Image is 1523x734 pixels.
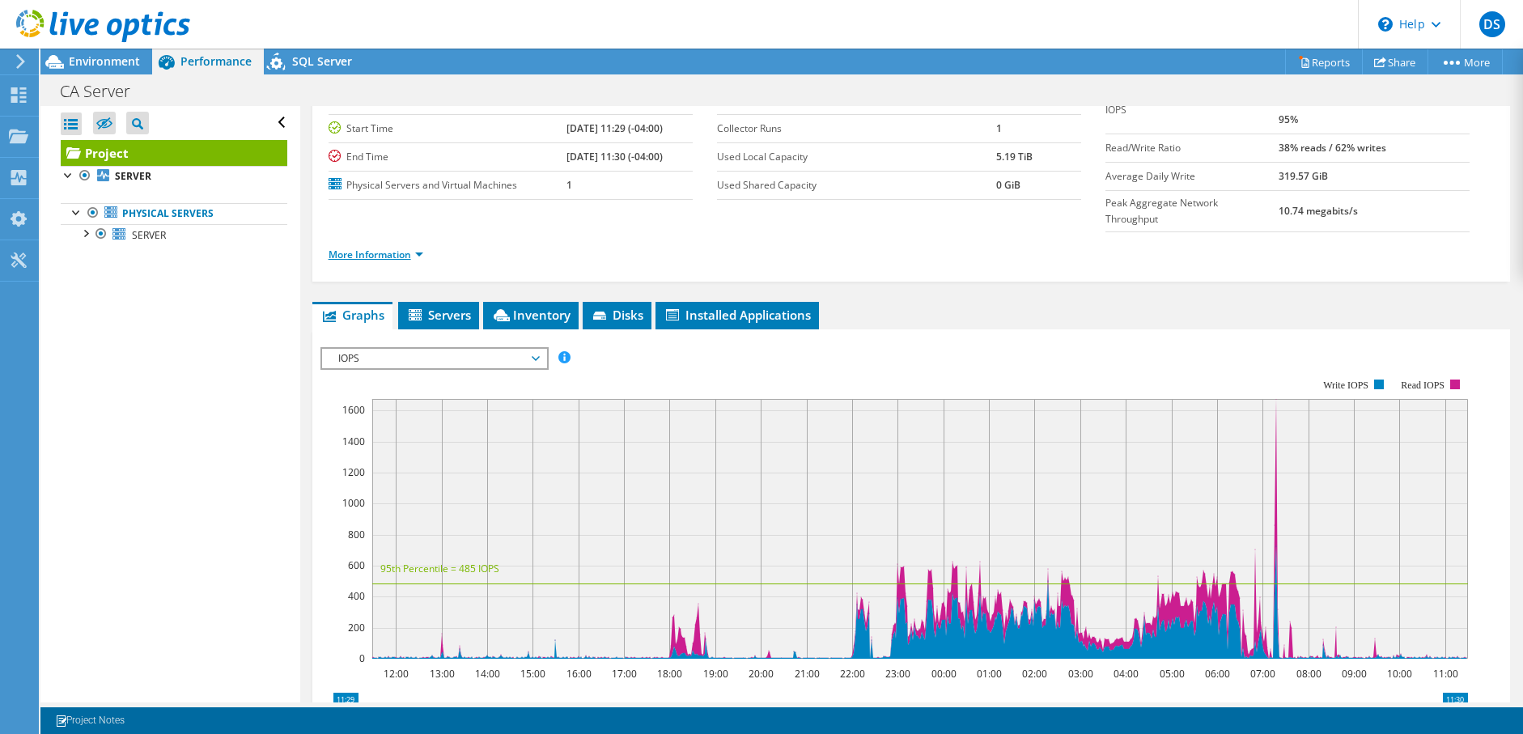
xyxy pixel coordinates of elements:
[1105,195,1279,227] label: Peak Aggregate Network Throughput
[342,465,365,479] text: 1200
[1401,380,1445,391] text: Read IOPS
[61,166,287,187] a: SERVER
[1113,667,1138,681] text: 04:00
[591,307,643,323] span: Disks
[1159,667,1184,681] text: 05:00
[383,667,408,681] text: 12:00
[717,121,996,137] label: Collector Runs
[348,558,365,572] text: 600
[1479,11,1505,37] span: DS
[611,667,636,681] text: 17:00
[329,177,567,193] label: Physical Servers and Virtual Machines
[520,667,545,681] text: 15:00
[329,149,567,165] label: End Time
[717,177,996,193] label: Used Shared Capacity
[491,307,571,323] span: Inventory
[1428,49,1503,74] a: More
[342,435,365,448] text: 1400
[566,667,591,681] text: 16:00
[839,667,864,681] text: 22:00
[44,711,136,731] a: Project Notes
[996,150,1033,163] b: 5.19 TiB
[996,178,1020,192] b: 0 GiB
[348,621,365,634] text: 200
[1378,17,1393,32] svg: \n
[115,169,151,183] b: SERVER
[566,150,663,163] b: [DATE] 11:30 (-04:00)
[885,667,910,681] text: 23:00
[474,667,499,681] text: 14:00
[180,53,252,69] span: Performance
[342,403,365,417] text: 1600
[348,528,365,541] text: 800
[1279,169,1328,183] b: 319.57 GiB
[320,307,384,323] span: Graphs
[1432,667,1457,681] text: 11:00
[1105,102,1279,118] label: IOPS
[717,149,996,165] label: Used Local Capacity
[329,121,567,137] label: Start Time
[1279,141,1386,155] b: 38% reads / 62% writes
[664,307,811,323] span: Installed Applications
[1279,204,1358,218] b: 10.74 megabits/s
[69,53,140,69] span: Environment
[61,203,287,224] a: Physical Servers
[342,496,365,510] text: 1000
[794,667,819,681] text: 21:00
[996,121,1002,135] b: 1
[61,224,287,245] a: SERVER
[61,140,287,166] a: Project
[329,248,423,261] a: More Information
[1021,667,1046,681] text: 02:00
[1105,168,1279,185] label: Average Daily Write
[406,307,471,323] span: Servers
[359,651,365,665] text: 0
[1362,49,1428,74] a: Share
[656,667,681,681] text: 18:00
[1105,140,1279,156] label: Read/Write Ratio
[429,667,454,681] text: 13:00
[1386,667,1411,681] text: 10:00
[1285,49,1363,74] a: Reports
[1249,667,1275,681] text: 07:00
[1279,93,1449,126] b: 1676 at [GEOGRAPHIC_DATA], 485 at 95%
[748,667,773,681] text: 20:00
[996,93,1002,107] b: 0
[566,121,663,135] b: [DATE] 11:29 (-04:00)
[380,562,499,575] text: 95th Percentile = 485 IOPS
[348,589,365,603] text: 400
[976,667,1001,681] text: 01:00
[1323,380,1368,391] text: Write IOPS
[330,349,538,368] span: IOPS
[53,83,155,100] h1: CA Server
[1296,667,1321,681] text: 08:00
[702,667,728,681] text: 19:00
[1067,667,1092,681] text: 03:00
[566,93,645,107] b: 1 day, 0 hr, 1 min
[132,228,166,242] span: SERVER
[1204,667,1229,681] text: 06:00
[1341,667,1366,681] text: 09:00
[931,667,956,681] text: 00:00
[292,53,352,69] span: SQL Server
[566,178,572,192] b: 1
